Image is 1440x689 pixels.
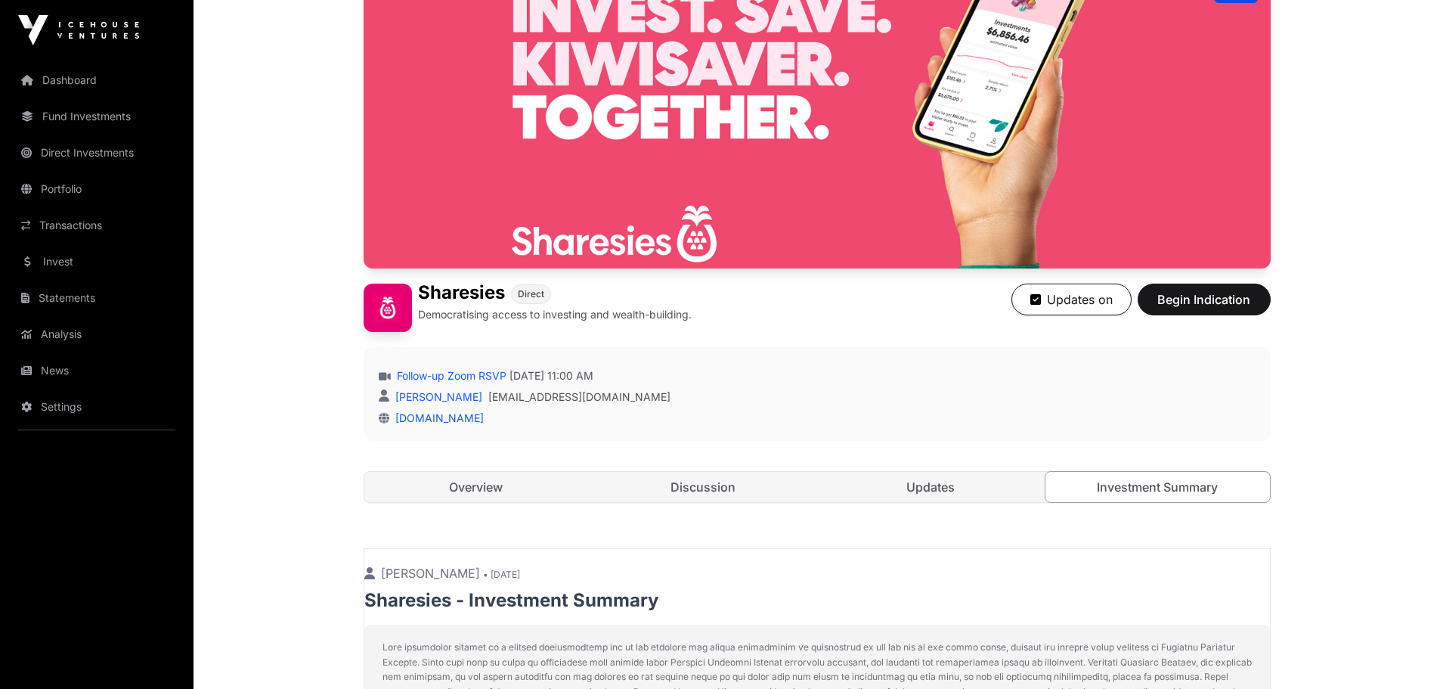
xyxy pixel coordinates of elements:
[12,245,181,278] a: Invest
[1045,471,1271,503] a: Investment Summary
[1157,290,1252,309] span: Begin Indication
[488,390,670,405] a: [EMAIL_ADDRESS][DOMAIN_NAME]
[364,284,412,332] img: Sharesies
[1138,299,1271,314] a: Begin Indication
[418,284,505,304] h1: Sharesies
[819,472,1043,502] a: Updates
[12,390,181,424] a: Settings
[509,368,593,383] span: [DATE] 11:00 AM
[12,172,181,206] a: Portfolio
[1138,284,1271,315] button: Begin Indication
[389,411,484,424] a: [DOMAIN_NAME]
[12,64,181,97] a: Dashboard
[12,136,181,169] a: Direct Investments
[12,100,181,133] a: Fund Investments
[364,472,1270,502] nav: Tabs
[18,15,139,45] img: Icehouse Ventures Logo
[483,569,520,580] span: • [DATE]
[12,209,181,242] a: Transactions
[364,564,1270,582] p: [PERSON_NAME]
[591,472,816,502] a: Discussion
[364,588,1270,613] p: Sharesies - Investment Summary
[12,354,181,387] a: News
[418,307,692,322] p: Democratising access to investing and wealth-building.
[364,472,589,502] a: Overview
[392,390,482,403] a: [PERSON_NAME]
[518,288,544,300] span: Direct
[394,368,506,383] a: Follow-up Zoom RSVP
[1011,284,1132,315] button: Updates on
[1364,616,1440,689] iframe: Chat Widget
[12,318,181,351] a: Analysis
[12,281,181,315] a: Statements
